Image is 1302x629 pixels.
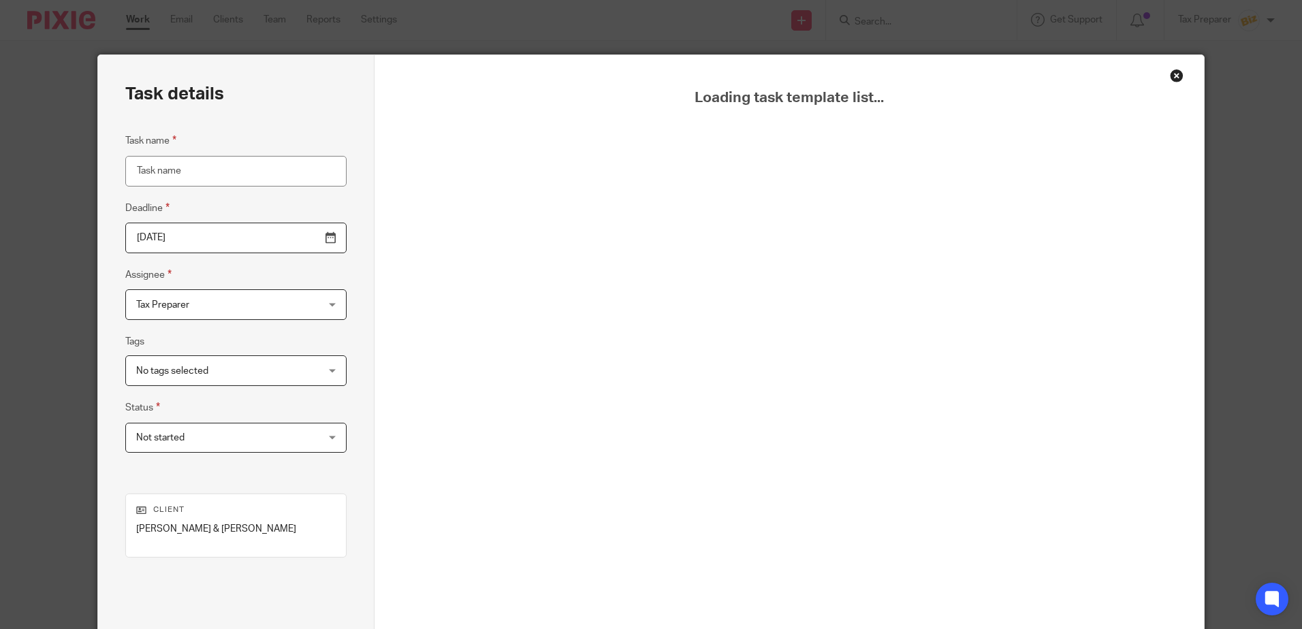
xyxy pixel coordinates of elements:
span: No tags selected [136,366,208,376]
label: Tags [125,335,144,349]
p: Client [136,504,336,515]
span: Not started [136,433,185,442]
p: [PERSON_NAME] & [PERSON_NAME] [136,522,336,536]
label: Deadline [125,200,170,216]
input: Pick a date [125,223,347,253]
label: Assignee [125,267,172,283]
span: Loading task template list... [409,89,1169,107]
label: Status [125,400,160,415]
input: Task name [125,156,347,187]
span: Tax Preparer [136,300,189,310]
h2: Task details [125,82,224,106]
div: Close this dialog window [1170,69,1184,82]
label: Task name [125,133,176,148]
